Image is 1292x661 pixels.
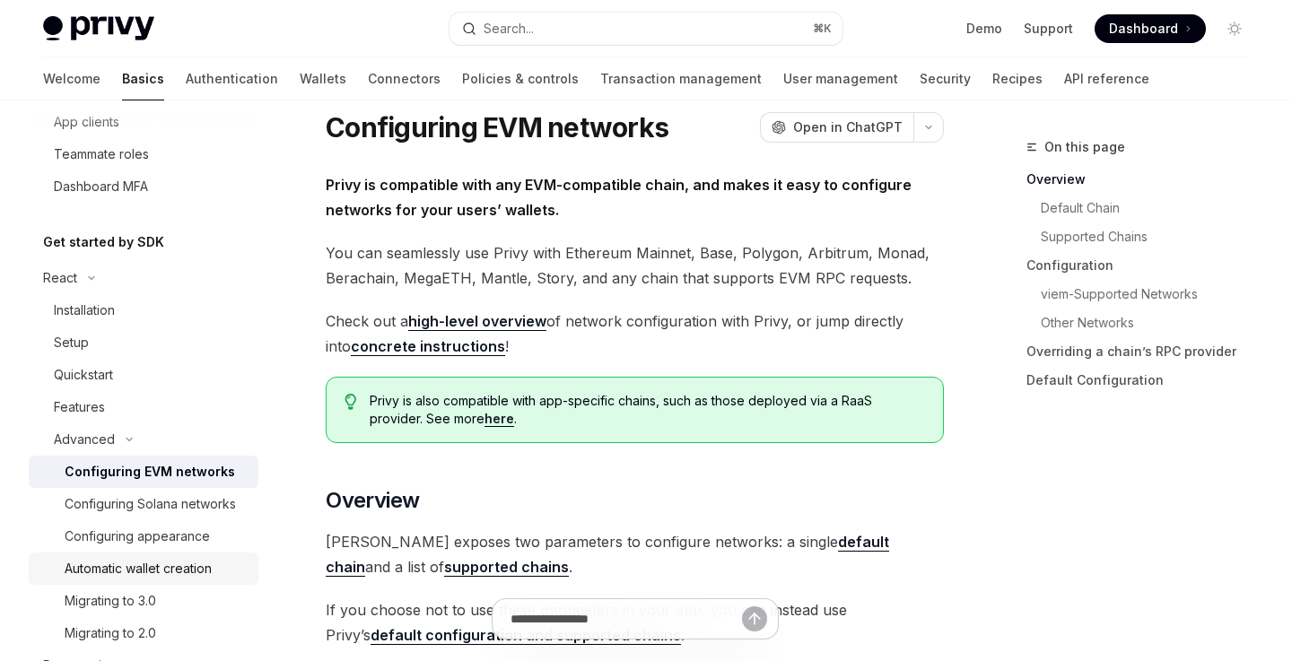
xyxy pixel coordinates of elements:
button: Send message [742,606,767,631]
button: Open in ChatGPT [760,112,913,143]
img: light logo [43,16,154,41]
span: [PERSON_NAME] exposes two parameters to configure networks: a single and a list of . [326,529,944,579]
span: Dashboard [1109,20,1178,38]
a: high-level overview [408,312,546,331]
a: here [484,411,514,427]
a: Configuring EVM networks [29,456,258,488]
div: Dashboard MFA [54,176,148,197]
a: Other Networks [1041,309,1263,337]
a: Support [1024,20,1073,38]
div: Advanced [54,429,115,450]
button: Search...⌘K [450,13,842,45]
div: Automatic wallet creation [65,558,212,579]
a: supported chains [444,558,569,577]
div: Configuring appearance [65,526,210,547]
a: Supported Chains [1041,222,1263,251]
a: Security [920,57,971,100]
a: Features [29,391,258,423]
a: Migrating to 2.0 [29,617,258,649]
a: Default Chain [1041,194,1263,222]
div: Search... [484,18,534,39]
a: Wallets [300,57,346,100]
div: Configuring EVM networks [65,461,235,483]
div: React [43,267,77,289]
span: Overview [326,486,419,515]
a: Transaction management [600,57,762,100]
a: Installation [29,294,258,326]
div: Migrating to 2.0 [65,622,156,644]
div: Migrating to 3.0 [65,590,156,612]
a: Migrating to 3.0 [29,585,258,617]
span: Check out a of network configuration with Privy, or jump directly into ! [326,309,944,359]
a: Basics [122,57,164,100]
a: Default Configuration [1026,366,1263,395]
a: Policies & controls [462,57,579,100]
a: Configuring appearance [29,520,258,552]
span: ⌘ K [813,22,832,36]
a: Automatic wallet creation [29,552,258,585]
span: You can seamlessly use Privy with Ethereum Mainnet, Base, Polygon, Arbitrum, Monad, Berachain, Me... [326,240,944,291]
a: Teammate roles [29,138,258,170]
a: Configuring Solana networks [29,488,258,520]
a: API reference [1064,57,1149,100]
a: concrete instructions [351,337,505,356]
a: Overview [1026,165,1263,194]
div: Setup [54,332,89,353]
a: Quickstart [29,359,258,391]
strong: Privy is compatible with any EVM-compatible chain, and makes it easy to configure networks for yo... [326,176,912,219]
a: Overriding a chain’s RPC provider [1026,337,1263,366]
div: Teammate roles [54,144,149,165]
button: Toggle dark mode [1220,14,1249,43]
span: Open in ChatGPT [793,118,903,136]
a: Authentication [186,57,278,100]
a: Dashboard MFA [29,170,258,203]
a: Dashboard [1095,14,1206,43]
a: Configuration [1026,251,1263,280]
h1: Configuring EVM networks [326,111,668,144]
div: Features [54,396,105,418]
a: Recipes [992,57,1043,100]
svg: Tip [345,394,357,410]
a: Welcome [43,57,100,100]
strong: supported chains [444,558,569,576]
a: Demo [966,20,1002,38]
div: Quickstart [54,364,113,386]
a: Connectors [368,57,441,100]
span: Privy is also compatible with app-specific chains, such as those deployed via a RaaS provider. Se... [370,392,925,428]
a: User management [783,57,898,100]
a: viem-Supported Networks [1041,280,1263,309]
a: Setup [29,326,258,359]
h5: Get started by SDK [43,231,164,253]
span: On this page [1044,136,1125,158]
div: Installation [54,300,115,321]
div: Configuring Solana networks [65,493,236,515]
